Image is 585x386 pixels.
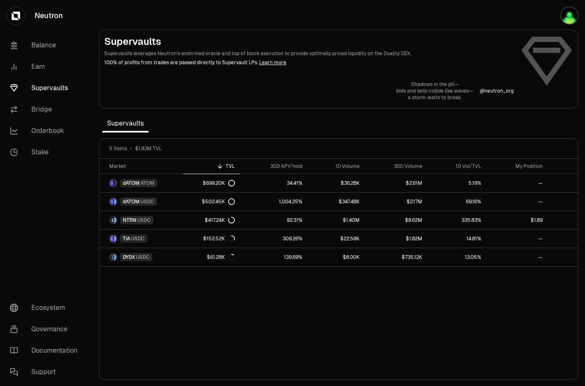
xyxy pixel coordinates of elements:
span: TIA [123,235,130,242]
a: $36.28K [307,174,365,192]
a: $8.62M [365,211,427,229]
a: Documentation [3,340,89,361]
a: -- [486,174,547,192]
a: $699.20K [183,174,240,192]
div: 30D Volume [370,163,422,170]
a: $61.28K [183,248,240,266]
div: $152.52K [203,235,235,242]
p: 100% of profits from trades are passed directly to Supervault LPs. [104,59,514,66]
a: NTRN LogoUSDC LogoNTRNUSDC [99,211,183,229]
span: NTRN [123,217,136,223]
img: USDC Logo [114,198,117,205]
a: -- [486,230,547,248]
a: 13.05% [427,248,486,266]
div: $699.20K [203,180,235,186]
a: Ecosystem [3,297,89,319]
div: $502.45K [202,198,235,205]
a: Earn [3,56,89,77]
span: USDC [136,254,150,260]
a: Support [3,361,89,383]
p: @ neutron_org [480,88,514,94]
a: 1,004.25% [240,193,307,211]
div: 1D Vol/TVL [432,163,481,170]
span: 5 items [109,145,127,152]
span: $1.83M TVL [135,145,162,152]
span: ATOM [140,180,154,186]
div: 1D Volume [312,163,360,170]
span: DYDX [123,254,135,260]
img: USDC Logo [114,254,117,260]
div: My Position [491,163,542,170]
div: $61.28K [207,254,235,260]
img: USDC Logo [114,235,117,242]
a: $1.82M [365,230,427,248]
a: Orderbook [3,120,89,142]
a: Bridge [3,99,89,120]
a: -- [486,248,547,266]
a: $1.89 [486,211,547,229]
span: dATOM [123,198,140,205]
div: TVL [188,163,235,170]
img: USDC Logo [114,217,117,223]
a: $2.17M [365,193,427,211]
a: @neutron_org [480,88,514,94]
a: Governance [3,319,89,340]
p: bids and sells collide like waves— [396,88,473,94]
a: 335.83% [427,211,486,229]
a: -- [486,193,547,211]
a: $2.61M [365,174,427,192]
img: DYDX Logo [110,254,113,260]
a: dATOM LogoATOM LogodATOMATOM [99,174,183,192]
a: $735.12K [365,248,427,266]
a: DYDX LogoUSDC LogoDYDXUSDC [99,248,183,266]
a: Balance [3,35,89,56]
div: 30D APY/hold [245,163,302,170]
p: Shadows in the pit— [396,81,473,88]
h2: Supervaults [104,35,514,48]
a: Learn more [259,59,286,66]
img: sA [561,7,578,24]
span: Supervaults [102,115,149,132]
img: NTRN Logo [110,217,113,223]
span: USDC [131,235,145,242]
a: $1.40M [307,211,365,229]
p: Supervaults leverages Neutron's enshrined oracle and top of block execution to provide optimally ... [104,50,514,57]
a: 34.41% [240,174,307,192]
span: USDC [137,217,151,223]
div: $417.24K [205,217,235,223]
a: Supervaults [3,77,89,99]
a: Shadows in the pit—bids and sells collide like waves—a storm waits to break. [396,81,473,101]
img: dATOM Logo [110,180,113,186]
img: dATOM Logo [110,198,113,205]
img: ATOM Logo [114,180,117,186]
a: TIA LogoUSDC LogoTIAUSDC [99,230,183,248]
a: 14.81% [427,230,486,248]
span: USDC [140,198,154,205]
a: $347.48K [307,193,365,211]
a: Stake [3,142,89,163]
a: 5.19% [427,174,486,192]
a: 309.26% [240,230,307,248]
a: $417.24K [183,211,240,229]
a: $8.00K [307,248,365,266]
a: $502.45K [183,193,240,211]
a: 92.31% [240,211,307,229]
p: a storm waits to break. [396,94,473,101]
a: $22.58K [307,230,365,248]
span: dATOM [123,180,140,186]
a: 139.69% [240,248,307,266]
a: dATOM LogoUSDC LogodATOMUSDC [99,193,183,211]
a: $152.52K [183,230,240,248]
a: 69.16% [427,193,486,211]
div: Market [109,163,178,170]
img: TIA Logo [110,235,113,242]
